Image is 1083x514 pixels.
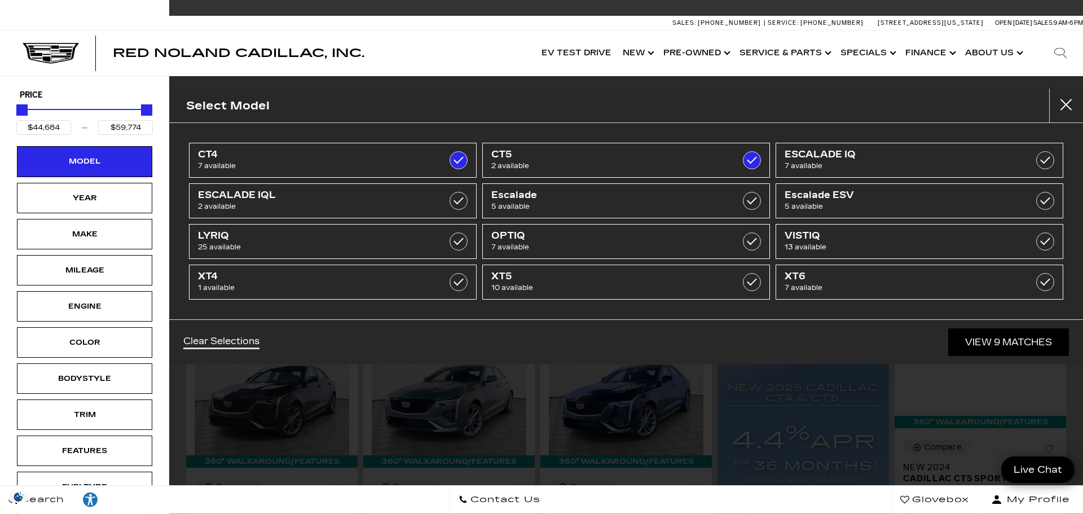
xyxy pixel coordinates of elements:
a: Contact Us [450,486,549,514]
span: 10 available [491,282,720,293]
div: Trim [56,408,113,421]
a: OPTIQ7 available [482,224,770,259]
span: ESCALADE IQ [785,149,1014,160]
a: Sales: [PHONE_NUMBER] [672,20,764,26]
a: LYRIQ25 available [189,224,477,259]
span: CT4 [198,149,427,160]
a: ESCALADE IQ7 available [776,143,1063,178]
span: OPTIQ [491,230,720,241]
span: 7 available [491,241,720,253]
div: Model [56,155,113,168]
span: 9 AM-6 PM [1054,19,1083,27]
div: TrimTrim [17,399,152,430]
div: FeaturesFeatures [17,436,152,466]
div: Engine [56,300,113,313]
div: MakeMake [17,219,152,249]
span: Open [DATE] [995,19,1032,27]
span: VISTIQ [785,230,1014,241]
input: Minimum [16,120,71,135]
div: FueltypeFueltype [17,472,152,502]
a: New [617,30,658,76]
img: Opt-Out Icon [6,491,32,503]
span: Sales: [1033,19,1054,27]
a: Escalade ESV5 available [776,183,1063,218]
span: LYRIQ [198,230,427,241]
input: Maximum [98,120,153,135]
span: ESCALADE IQL [198,190,427,201]
div: Features [56,445,113,457]
div: Year [56,192,113,204]
span: XT6 [785,271,1014,282]
a: Live Chat [1001,456,1075,483]
div: MileageMileage [17,255,152,285]
div: Minimum Price [16,104,28,116]
span: Escalade ESV [785,190,1014,201]
span: 5 available [491,201,720,212]
span: [PHONE_NUMBER] [698,19,761,27]
span: 7 available [198,160,427,172]
span: Service: [768,19,799,27]
div: Explore your accessibility options [73,491,107,508]
div: Bodystyle [56,372,113,385]
a: EV Test Drive [536,30,617,76]
section: Click to Open Cookie Consent Modal [6,491,32,503]
a: ESCALADE IQL2 available [189,183,477,218]
div: ColorColor [17,327,152,358]
span: [PHONE_NUMBER] [800,19,864,27]
a: Glovebox [891,486,978,514]
a: CT47 available [189,143,477,178]
span: 2 available [198,201,427,212]
a: Service: [PHONE_NUMBER] [764,20,866,26]
a: View 9 Matches [948,328,1069,356]
div: Fueltype [56,481,113,493]
span: 5 available [785,201,1014,212]
div: Maximum Price [141,104,152,116]
a: VISTIQ13 available [776,224,1063,259]
img: Cadillac Dark Logo with Cadillac White Text [23,43,79,64]
div: EngineEngine [17,291,152,322]
span: Live Chat [1008,463,1068,476]
span: 2 available [491,160,720,172]
div: Search [1038,30,1083,76]
span: 1 available [198,282,427,293]
a: Red Noland Cadillac, Inc. [113,47,364,59]
span: XT4 [198,271,427,282]
h5: Price [20,90,149,100]
a: [STREET_ADDRESS][US_STATE] [878,19,984,27]
button: close [1049,89,1083,122]
span: 7 available [785,282,1014,293]
h2: Select Model [186,96,270,115]
span: XT5 [491,271,720,282]
a: CT52 available [482,143,770,178]
a: Finance [900,30,959,76]
span: My Profile [1002,492,1070,508]
div: Price [16,100,153,135]
a: XT510 available [482,265,770,300]
a: Explore your accessibility options [73,486,108,514]
div: Color [56,336,113,349]
button: Open user profile menu [978,486,1083,514]
span: 13 available [785,241,1014,253]
div: Make [56,228,113,240]
a: Pre-Owned [658,30,734,76]
a: About Us [959,30,1027,76]
span: CT5 [491,149,720,160]
span: 25 available [198,241,427,253]
a: Clear Selections [183,336,259,349]
div: ModelModel [17,146,152,177]
span: Glovebox [909,492,969,508]
div: YearYear [17,183,152,213]
span: Contact Us [468,492,540,508]
a: XT41 available [189,265,477,300]
a: Escalade5 available [482,183,770,218]
span: Escalade [491,190,720,201]
a: XT67 available [776,265,1063,300]
div: Mileage [56,264,113,276]
span: 7 available [785,160,1014,172]
span: Red Noland Cadillac, Inc. [113,46,364,60]
span: Sales: [672,19,696,27]
a: Service & Parts [734,30,835,76]
div: BodystyleBodystyle [17,363,152,394]
a: Specials [835,30,900,76]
